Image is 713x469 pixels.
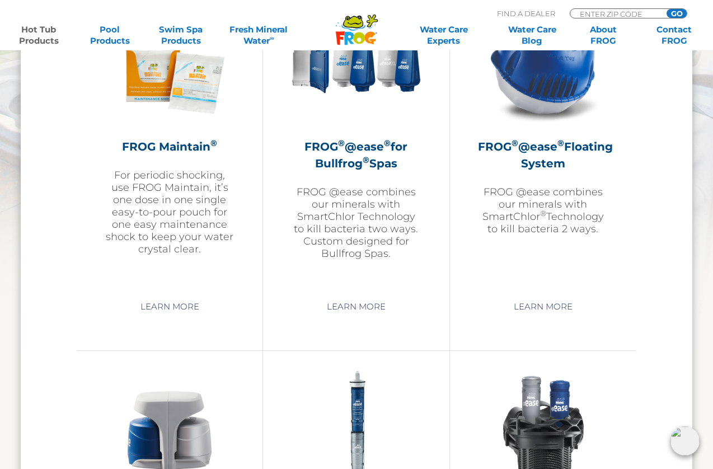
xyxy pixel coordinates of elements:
[557,138,564,148] sup: ®
[224,24,293,46] a: Fresh MineralWater∞
[128,297,212,317] a: Learn More
[579,9,654,18] input: Zip Code Form
[512,138,518,148] sup: ®
[105,169,234,255] p: For periodic shocking, use FROG Maintain, it’s one dose in one single easy-to-pour pouch for one ...
[11,24,67,46] a: Hot TubProducts
[575,24,631,46] a: AboutFROG
[105,138,234,155] h2: FROG Maintain
[540,209,546,218] sup: ®
[291,186,421,260] p: FROG @ease combines our minerals with SmartChlor Technology to kill bacteria two ways. Custom des...
[82,24,138,46] a: PoolProducts
[153,24,209,46] a: Swim SpaProducts
[291,138,421,172] h2: FROG @ease for Bullfrog Spas
[504,24,560,46] a: Water CareBlog
[270,34,274,42] sup: ∞
[646,24,702,46] a: ContactFROG
[384,138,391,148] sup: ®
[478,186,608,235] p: FROG @ease combines our minerals with SmartChlor Technology to kill bacteria 2 ways.
[399,24,489,46] a: Water CareExperts
[478,138,608,172] h2: FROG @ease Floating System
[670,426,700,456] img: openIcon
[314,297,398,317] a: Learn More
[667,9,687,18] input: GO
[501,297,585,317] a: Learn More
[338,138,345,148] sup: ®
[210,138,217,148] sup: ®
[497,8,555,18] p: Find A Dealer
[363,154,369,165] sup: ®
